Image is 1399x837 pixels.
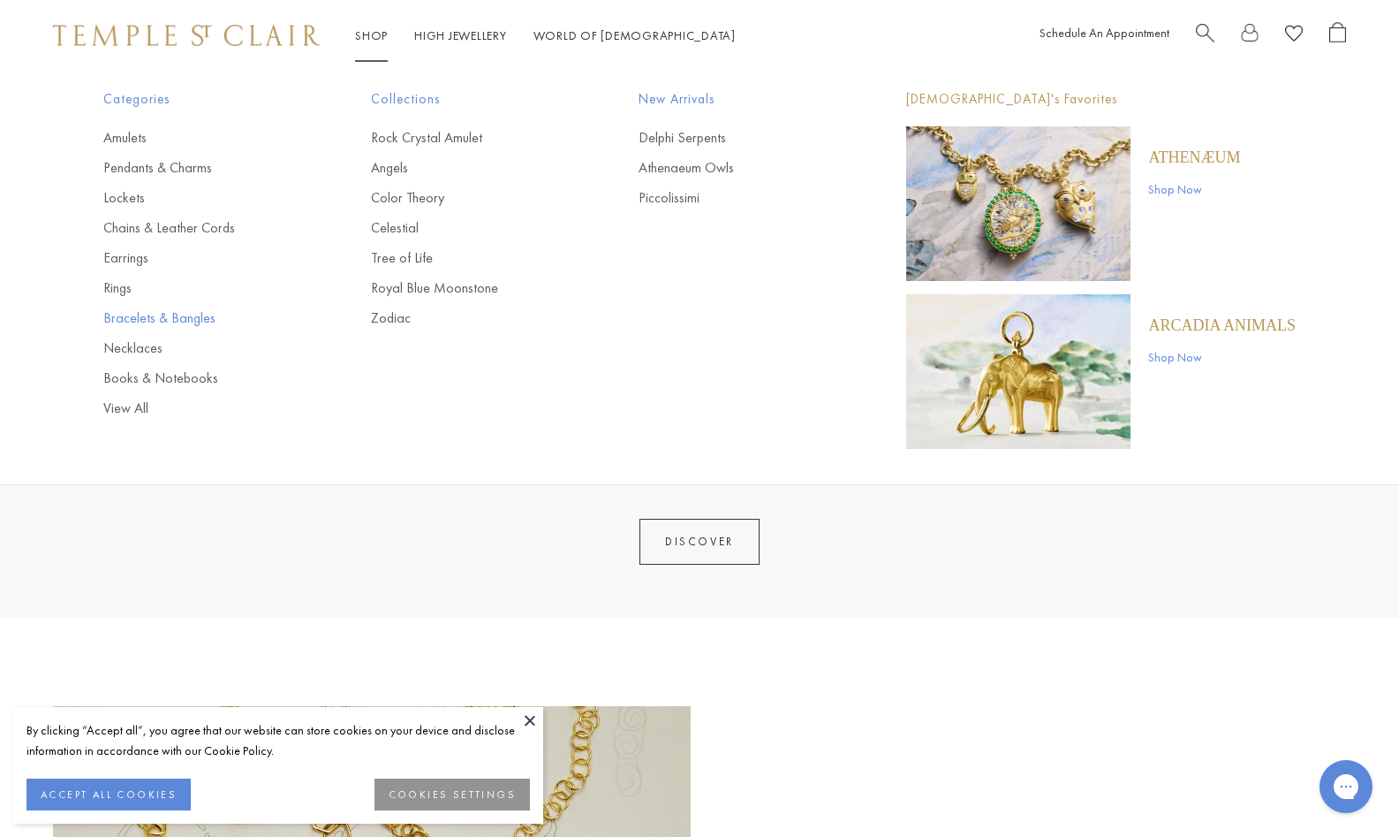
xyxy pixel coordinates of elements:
[103,188,300,208] a: Lockets
[371,278,568,298] a: Royal Blue Moonstone
[371,128,568,148] a: Rock Crystal Amulet
[103,248,300,268] a: Earrings
[533,27,736,43] a: World of [DEMOGRAPHIC_DATA]World of [DEMOGRAPHIC_DATA]
[26,720,530,761] div: By clicking “Accept all”, you agree that our website can store cookies on your device and disclos...
[103,399,300,418] a: View All
[371,218,568,238] a: Celestial
[103,339,300,358] a: Necklaces
[103,218,300,238] a: Chains & Leather Cords
[103,158,300,178] a: Pendants & Charms
[639,158,836,178] a: Athenaeum Owls
[1040,25,1169,41] a: Schedule An Appointment
[906,88,1296,110] p: [DEMOGRAPHIC_DATA]'s Favorites
[371,248,568,268] a: Tree of Life
[414,27,507,43] a: High JewelleryHigh Jewellery
[1311,754,1381,819] iframe: Gorgias live chat messenger
[1148,347,1296,367] a: Shop Now
[53,25,320,46] img: Temple St. Clair
[103,128,300,148] a: Amulets
[1148,316,1296,335] a: ARCADIA ANIMALS
[371,158,568,178] a: Angels
[639,88,836,110] span: New Arrivals
[26,779,191,810] button: ACCEPT ALL COOKIES
[1329,22,1346,49] a: Open Shopping Bag
[1148,148,1240,167] a: Athenæum
[639,128,836,148] a: Delphi Serpents
[103,369,300,388] a: Books & Notebooks
[371,88,568,110] span: Collections
[371,188,568,208] a: Color Theory
[103,308,300,328] a: Bracelets & Bangles
[639,188,836,208] a: Piccolissimi
[1196,22,1214,49] a: Search
[371,308,568,328] a: Zodiac
[374,779,530,810] button: COOKIES SETTINGS
[103,88,300,110] span: Categories
[639,519,760,565] a: DISCOVER
[1148,179,1240,199] a: Shop Now
[355,25,736,47] nav: Main navigation
[355,27,388,43] a: ShopShop
[103,278,300,298] a: Rings
[1285,22,1303,49] a: View Wishlist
